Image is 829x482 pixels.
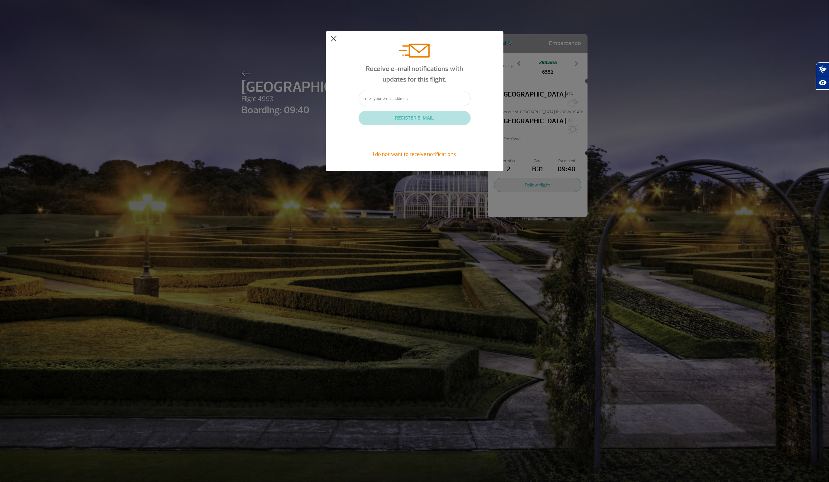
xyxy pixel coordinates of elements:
[366,64,463,84] span: Receive e-mail notifications with updates for this flight.
[373,151,456,158] span: I do not want to receive notifications
[816,76,829,90] button: Abrir recursos assistivos.
[816,62,829,76] button: Abrir tradutor de língua de sinais.
[359,111,471,125] button: REGISTER E-MAIL
[359,91,471,106] input: Enter your email address
[816,62,829,90] div: Plugin de acessibilidade da Hand Talk.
